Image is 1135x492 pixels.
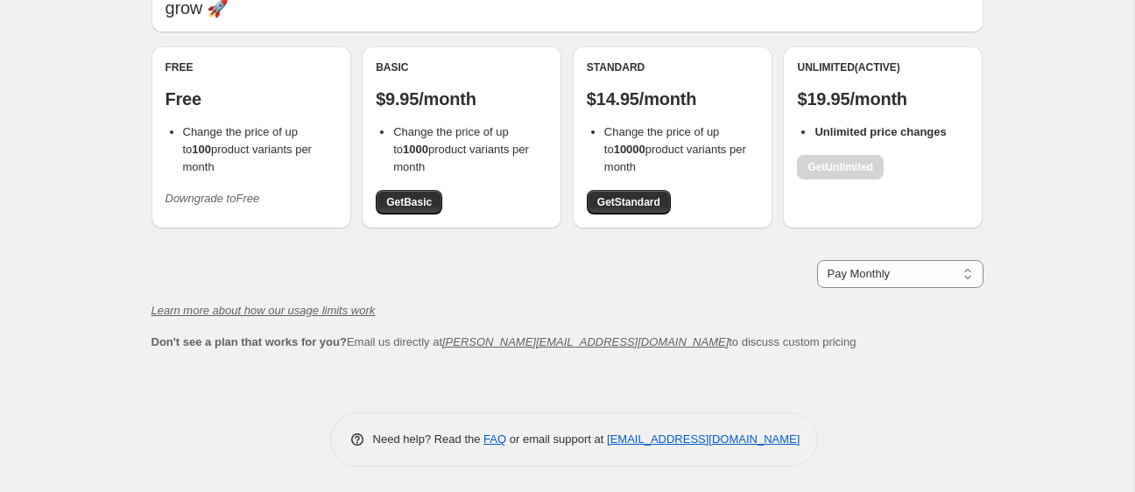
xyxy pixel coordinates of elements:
span: Get Basic [386,195,432,209]
div: Basic [376,60,547,74]
p: Free [166,88,337,109]
div: Unlimited (Active) [797,60,969,74]
a: FAQ [483,432,506,446]
b: 10000 [614,143,645,156]
span: or email support at [506,432,607,446]
span: Change the price of up to product variants per month [393,125,529,173]
a: GetBasic [376,190,442,214]
span: Need help? Read the [373,432,484,446]
a: Learn more about how our usage limits work [152,304,376,317]
a: GetStandard [587,190,671,214]
b: 100 [192,143,211,156]
b: Don't see a plan that works for you? [152,335,347,348]
span: Get Standard [597,195,660,209]
a: [EMAIL_ADDRESS][DOMAIN_NAME] [607,432,800,446]
i: Downgrade to Free [166,192,260,205]
span: Change the price of up to product variants per month [604,125,746,173]
p: $19.95/month [797,88,969,109]
p: $9.95/month [376,88,547,109]
div: Free [166,60,337,74]
span: Change the price of up to product variants per month [183,125,312,173]
button: Downgrade toFree [155,185,271,213]
b: 1000 [403,143,428,156]
div: Standard [587,60,758,74]
span: Email us directly at to discuss custom pricing [152,335,857,348]
p: $14.95/month [587,88,758,109]
b: Unlimited price changes [814,125,946,138]
a: [PERSON_NAME][EMAIL_ADDRESS][DOMAIN_NAME] [442,335,729,348]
